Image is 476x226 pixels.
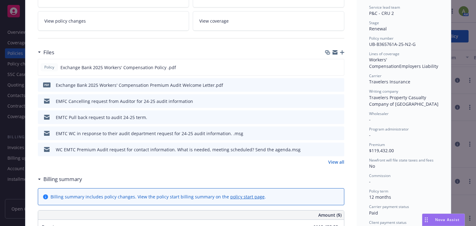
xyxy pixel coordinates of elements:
button: preview file [336,146,342,153]
span: Client payment status [369,220,407,225]
button: preview file [336,114,342,121]
span: Policy [43,64,55,70]
a: View all [328,159,344,165]
button: download file [326,64,331,71]
h3: Billing summary [43,175,82,183]
div: Billing summary includes policy changes. View the policy start billing summary on the . [51,193,266,200]
span: - [369,179,371,184]
button: preview file [336,64,342,71]
span: View policy changes [44,18,86,24]
div: Exchange Bank 2025 Workers' Compensation Premium Audit Welcome Letter.pdf [56,82,223,88]
button: preview file [336,82,342,88]
span: - [369,132,371,138]
span: Service lead team [369,5,400,10]
span: Employers Liability [399,63,438,69]
span: Commission [369,173,390,178]
span: Carrier payment status [369,204,409,209]
div: Billing summary [38,175,82,183]
span: UB-B365761A-25-N2-G [369,41,416,47]
span: P&C - CRU 2 [369,10,394,16]
div: EMFC Cancelling request from Auditor for 24-25 audit information [56,98,193,104]
button: download file [326,146,331,153]
span: Stage [369,20,379,25]
div: WC EMTC Premium Audit request for contact information. What is needed, meeting scheduled? Send th... [56,146,301,153]
span: $119,432.00 [369,148,394,153]
a: View policy changes [38,11,189,31]
span: Carrier [369,73,381,78]
span: Premium [369,142,385,147]
span: Program administrator [369,126,409,132]
button: download file [326,98,331,104]
span: View coverage [199,18,229,24]
button: preview file [336,130,342,137]
div: EMTC WC in response to their audit department request for 24-25 audit information. .msg [56,130,243,137]
span: Travelers Insurance [369,79,410,85]
a: View coverage [193,11,344,31]
div: EMTC Pull back request to audit 24-25 term. [56,114,147,121]
span: Amount ($) [318,212,342,218]
span: Lines of coverage [369,51,399,56]
div: Drag to move [422,214,430,226]
span: Nova Assist [435,217,460,222]
button: Nova Assist [422,214,465,226]
span: Travelers Property Casualty Company of [GEOGRAPHIC_DATA] [369,95,439,107]
button: preview file [336,98,342,104]
span: No [369,163,375,169]
button: download file [326,114,331,121]
span: 12 months [369,194,391,200]
span: Paid [369,210,378,216]
span: Wholesaler [369,111,389,116]
h3: Files [43,48,54,56]
a: policy start page [230,194,265,200]
span: Policy number [369,36,394,41]
span: Workers' Compensation [369,57,399,69]
span: Newfront will file state taxes and fees [369,157,434,163]
button: download file [326,82,331,88]
span: - [369,117,371,122]
span: Policy term [369,188,388,194]
span: Exchange Bank 2025 Workers' Compensation Policy .pdf [60,64,176,71]
span: pdf [43,82,51,87]
span: Renewal [369,26,387,32]
div: Files [38,48,54,56]
button: download file [326,130,331,137]
span: Writing company [369,89,398,94]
